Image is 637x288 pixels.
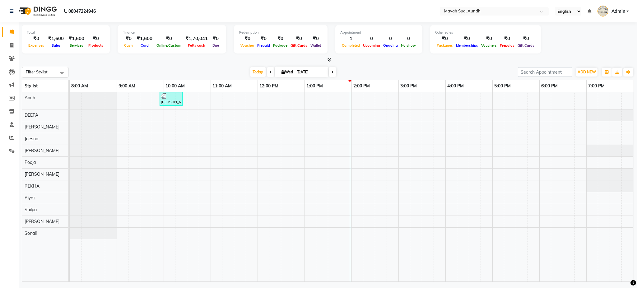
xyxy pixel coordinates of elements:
[50,43,62,48] span: Sales
[250,67,266,77] span: Today
[117,81,137,91] a: 9:00 AM
[25,136,38,142] span: Joesna
[25,148,59,153] span: [PERSON_NAME]
[70,81,90,91] a: 8:00 AM
[518,67,572,77] input: Search Appointment
[25,160,36,165] span: Pooja
[540,81,559,91] a: 6:00 PM
[25,95,35,100] span: Anuh
[611,8,625,15] span: Admin
[16,2,58,20] img: logo
[27,30,105,35] div: Total
[498,35,516,42] div: ₹0
[309,35,323,42] div: ₹0
[454,35,480,42] div: ₹0
[399,35,417,42] div: 0
[155,43,183,48] span: Online/Custom
[25,207,37,212] span: Shilpa
[295,67,326,77] input: 2025-09-03
[399,43,417,48] span: No show
[597,6,608,16] img: Admin
[27,35,46,42] div: ₹0
[239,35,256,42] div: ₹0
[280,70,295,74] span: Wed
[66,35,87,42] div: ₹1,600
[340,43,361,48] span: Completed
[305,81,324,91] a: 1:00 PM
[25,124,59,130] span: [PERSON_NAME]
[340,35,361,42] div: 1
[578,70,596,74] span: ADD NEW
[382,43,399,48] span: Ongoing
[493,81,512,91] a: 5:00 PM
[239,43,256,48] span: Voucher
[87,43,105,48] span: Products
[160,93,182,105] div: [PERSON_NAME], TK01, 09:55 AM-10:25 AM, HAIR CUT (MEN) - ANUH (₹1600)
[210,35,221,42] div: ₹0
[587,81,606,91] a: 7:00 PM
[516,43,536,48] span: Gift Cards
[272,43,289,48] span: Package
[340,30,417,35] div: Appointment
[435,35,454,42] div: ₹0
[46,35,66,42] div: ₹1,600
[68,2,96,20] b: 08047224946
[183,35,210,42] div: ₹1,70,041
[211,81,233,91] a: 11:00 AM
[25,112,38,118] span: DEEPA
[361,35,382,42] div: 0
[25,195,35,201] span: Riyaz
[516,35,536,42] div: ₹0
[256,43,272,48] span: Prepaid
[576,68,597,77] button: ADD NEW
[26,69,48,74] span: Filter Stylist
[239,30,323,35] div: Redemption
[68,43,85,48] span: Services
[435,30,536,35] div: Other sales
[123,30,221,35] div: Finance
[25,183,40,189] span: REKHA
[25,171,59,177] span: [PERSON_NAME]
[155,35,183,42] div: ₹0
[446,81,465,91] a: 4:00 PM
[382,35,399,42] div: 0
[211,43,221,48] span: Due
[27,43,46,48] span: Expenses
[480,35,498,42] div: ₹0
[289,35,309,42] div: ₹0
[25,83,38,89] span: Stylist
[480,43,498,48] span: Vouchers
[123,35,134,42] div: ₹0
[134,35,155,42] div: ₹1,600
[272,35,289,42] div: ₹0
[87,35,105,42] div: ₹0
[352,81,371,91] a: 2:00 PM
[289,43,309,48] span: Gift Cards
[139,43,150,48] span: Card
[361,43,382,48] span: Upcoming
[399,81,418,91] a: 3:00 PM
[164,81,186,91] a: 10:00 AM
[258,81,280,91] a: 12:00 PM
[454,43,480,48] span: Memberships
[25,219,59,224] span: [PERSON_NAME]
[435,43,454,48] span: Packages
[256,35,272,42] div: ₹0
[186,43,207,48] span: Petty cash
[25,230,37,236] span: Sonali
[123,43,134,48] span: Cash
[498,43,516,48] span: Prepaids
[309,43,323,48] span: Wallet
